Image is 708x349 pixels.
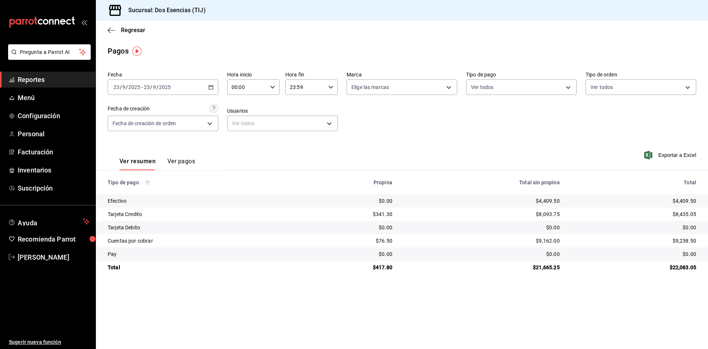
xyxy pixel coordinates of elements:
[18,165,90,175] span: Inventarios
[150,84,152,90] span: /
[404,211,560,218] div: $8,093.75
[5,54,91,61] a: Pregunta a Parrot AI
[572,237,696,244] div: $9,238.50
[347,72,457,77] label: Marca
[128,84,140,90] input: ----
[18,111,90,121] span: Configuración
[108,179,292,185] div: Tipo de pago
[126,84,128,90] span: /
[108,211,292,218] div: Tarjeta Credito
[404,264,560,271] div: $21,665.25
[404,197,560,205] div: $4,409.50
[108,105,150,113] div: Fecha de creación
[303,250,392,258] div: $0.00
[153,84,156,90] input: --
[18,252,90,262] span: [PERSON_NAME]
[8,44,91,60] button: Pregunta a Parrot AI
[404,224,560,231] div: $0.00
[590,83,613,91] span: Ver todos
[119,158,195,170] div: navigation tabs
[167,158,195,170] button: Ver pagos
[404,250,560,258] div: $0.00
[81,19,87,25] button: open_drawer_menu
[9,338,90,346] span: Sugerir nueva función
[113,84,120,90] input: --
[108,237,292,244] div: Cuentas por cobrar
[466,72,577,77] label: Tipo de pago
[141,84,143,90] span: -
[572,211,696,218] div: $8,435.05
[572,224,696,231] div: $0.00
[108,27,145,34] button: Regresar
[20,48,79,56] span: Pregunta a Parrot AI
[227,116,338,131] div: Ver todos
[108,45,129,57] div: Pagos
[143,84,150,90] input: --
[471,83,493,91] span: Ver todos
[108,264,292,271] div: Total
[112,120,176,127] span: Fecha de creación de orden
[351,83,389,91] span: Elige las marcas
[18,75,90,85] span: Reportes
[122,6,206,15] h3: Sucursal: Dos Esencias (TIJ)
[646,151,696,160] button: Exportar a Excel
[303,264,392,271] div: $417.80
[120,84,122,90] span: /
[227,72,280,77] label: Hora inicio
[303,197,392,205] div: $0.00
[108,224,292,231] div: Tarjeta Debito
[119,158,156,170] button: Ver resumen
[122,84,126,90] input: --
[18,234,90,244] span: Recomienda Parrot
[303,179,392,185] div: Propina
[108,197,292,205] div: Efectivo
[303,224,392,231] div: $0.00
[108,250,292,258] div: Pay
[108,72,218,77] label: Fecha
[303,237,392,244] div: $76.50
[404,179,560,185] div: Total sin propina
[227,108,338,113] label: Usuarios
[572,264,696,271] div: $22,083.05
[572,250,696,258] div: $0.00
[572,179,696,185] div: Total
[586,72,696,77] label: Tipo de orden
[18,93,90,103] span: Menú
[303,211,392,218] div: $341.30
[18,147,90,157] span: Facturación
[18,183,90,193] span: Suscripción
[145,180,150,185] svg: Los pagos realizados con Pay y otras terminales son montos brutos.
[18,217,80,226] span: Ayuda
[404,237,560,244] div: $9,162.00
[159,84,171,90] input: ----
[572,197,696,205] div: $4,409.50
[121,27,145,34] span: Regresar
[285,72,338,77] label: Hora fin
[156,84,159,90] span: /
[132,47,142,56] img: Tooltip marker
[18,129,90,139] span: Personal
